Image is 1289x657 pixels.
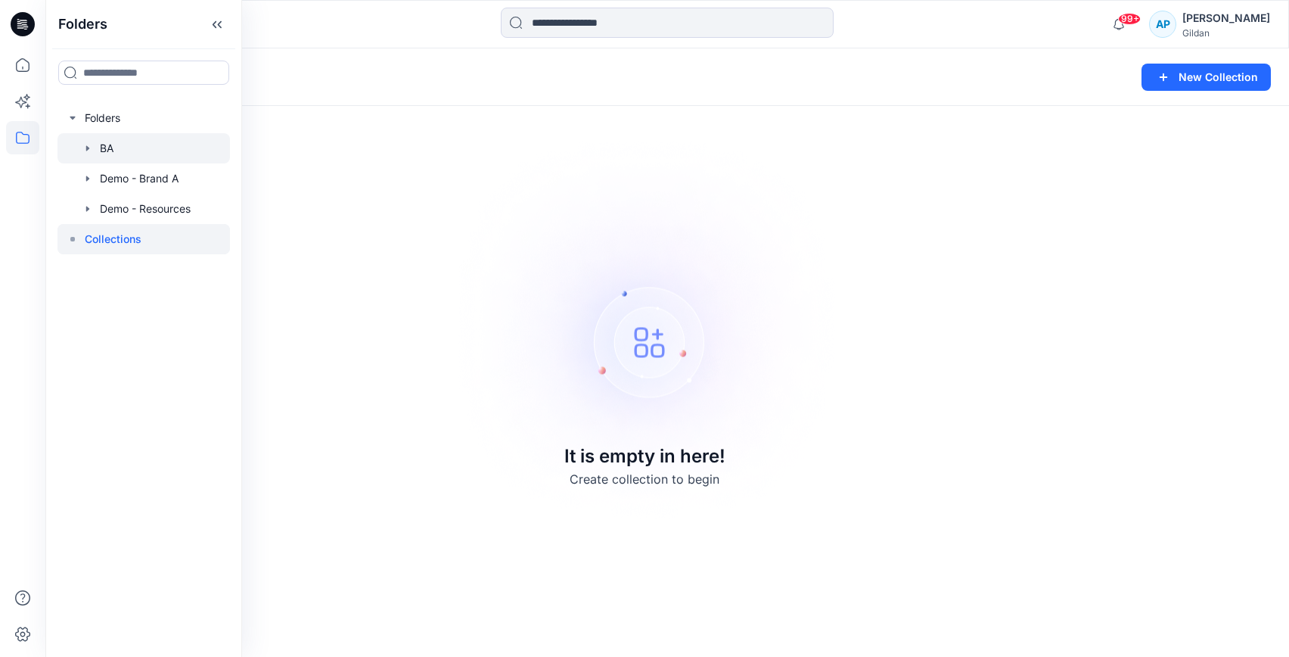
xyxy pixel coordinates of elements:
[1149,11,1176,38] div: AP
[1182,27,1270,39] div: Gildan
[433,117,856,540] img: Empty collections page
[1118,13,1141,25] span: 99+
[570,469,719,487] p: Create collection to begin
[1141,64,1271,91] button: New Collection
[564,442,725,469] p: It is empty in here!
[85,230,141,248] p: Collections
[1182,9,1270,27] div: [PERSON_NAME]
